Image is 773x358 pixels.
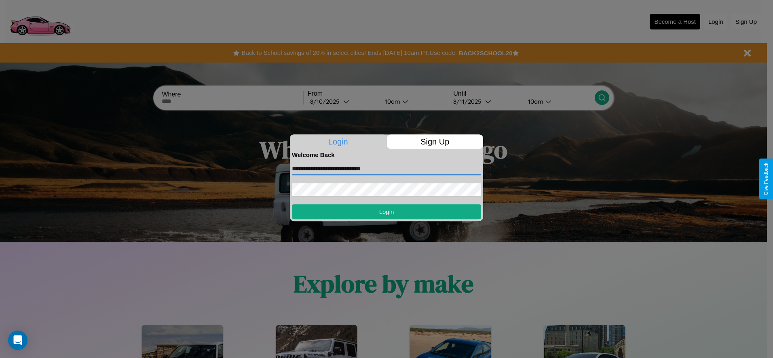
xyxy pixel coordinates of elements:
h4: Welcome Back [292,151,481,158]
p: Login [290,134,386,149]
button: Login [292,204,481,219]
p: Sign Up [387,134,484,149]
div: Give Feedback [763,163,769,195]
div: Open Intercom Messenger [8,331,27,350]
